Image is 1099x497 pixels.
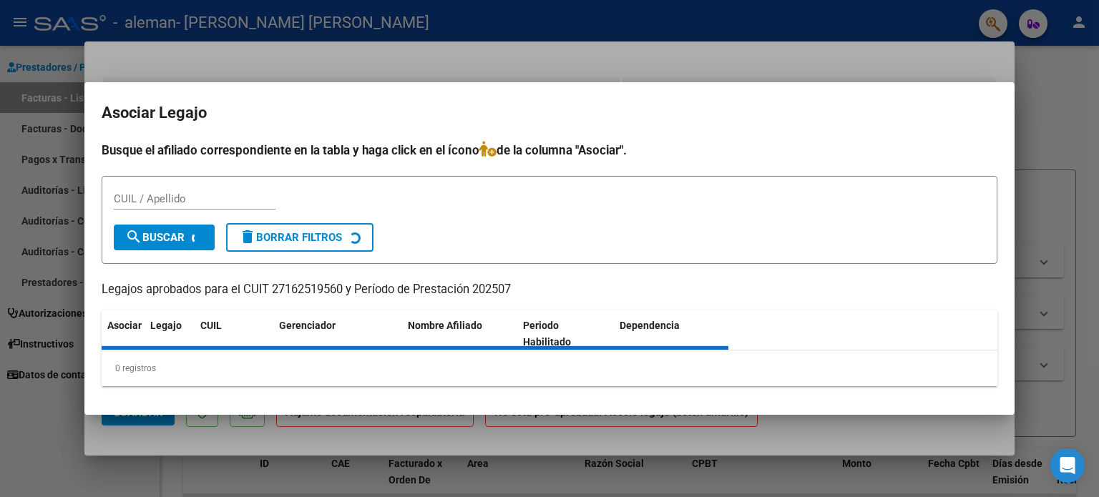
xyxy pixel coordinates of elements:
[523,320,571,348] span: Periodo Habilitado
[239,231,342,244] span: Borrar Filtros
[273,310,402,358] datatable-header-cell: Gerenciador
[200,320,222,331] span: CUIL
[102,99,997,127] h2: Asociar Legajo
[517,310,614,358] datatable-header-cell: Periodo Habilitado
[125,228,142,245] mat-icon: search
[226,223,373,252] button: Borrar Filtros
[114,225,215,250] button: Buscar
[195,310,273,358] datatable-header-cell: CUIL
[408,320,482,331] span: Nombre Afiliado
[102,310,145,358] datatable-header-cell: Asociar
[102,350,997,386] div: 0 registros
[620,320,680,331] span: Dependencia
[239,228,256,245] mat-icon: delete
[125,231,185,244] span: Buscar
[145,310,195,358] datatable-header-cell: Legajo
[279,320,336,331] span: Gerenciador
[150,320,182,331] span: Legajo
[102,141,997,159] h4: Busque el afiliado correspondiente en la tabla y haga click en el ícono de la columna "Asociar".
[1050,448,1085,483] div: Open Intercom Messenger
[614,310,729,358] datatable-header-cell: Dependencia
[107,320,142,331] span: Asociar
[102,281,997,299] p: Legajos aprobados para el CUIT 27162519560 y Período de Prestación 202507
[402,310,517,358] datatable-header-cell: Nombre Afiliado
